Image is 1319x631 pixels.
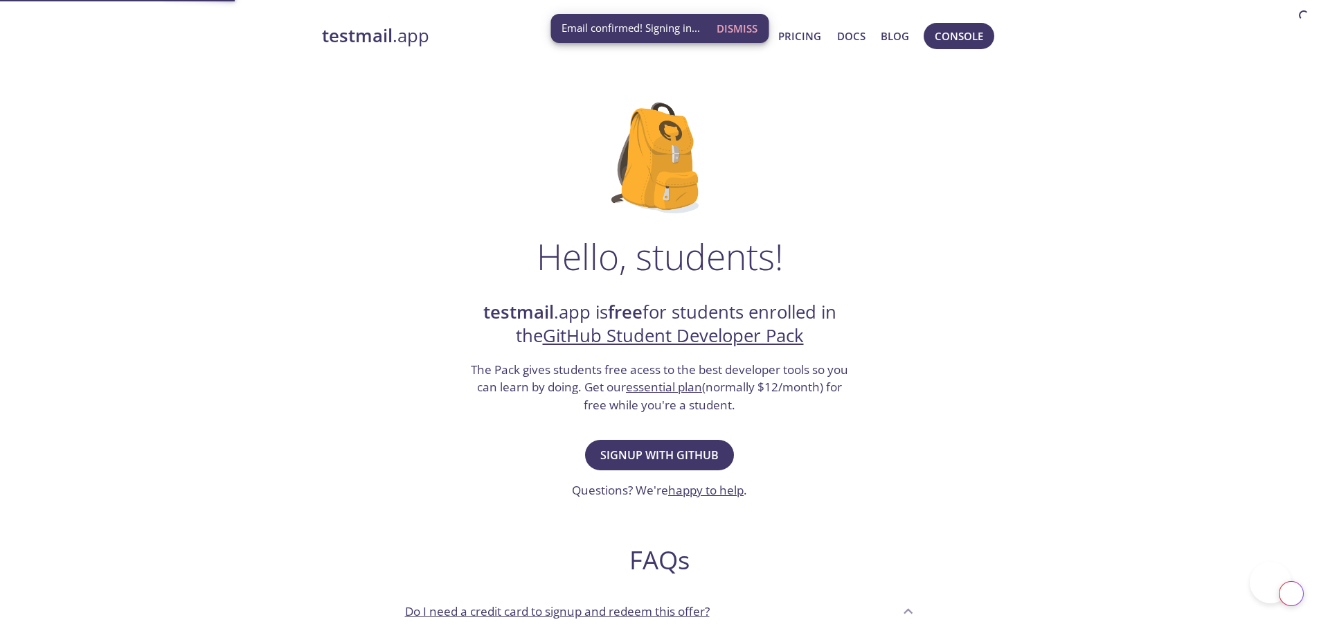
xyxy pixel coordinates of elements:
h1: Hello, students! [537,235,783,277]
a: happy to help [668,482,744,498]
span: Console [935,27,983,45]
span: Dismiss [717,19,757,37]
a: Docs [837,27,865,45]
a: Pricing [778,27,821,45]
div: Do I need a credit card to signup and redeem this offer? [394,592,926,630]
button: Signup with GitHub [585,440,734,470]
img: github-student-backpack.png [611,103,708,213]
iframe: Help Scout Beacon - Open [1250,562,1291,603]
span: Email confirmed! Signing in... [562,21,700,35]
h2: .app is for students enrolled in the [469,301,850,348]
h2: FAQs [394,544,926,576]
p: Do I need a credit card to signup and redeem this offer? [405,603,710,621]
a: testmail.app [322,24,703,48]
button: Dismiss [711,15,763,42]
strong: testmail [322,24,393,48]
button: Console [924,23,994,49]
a: essential plan [626,379,702,395]
strong: testmail [483,300,554,324]
h3: The Pack gives students free acess to the best developer tools so you can learn by doing. Get our... [469,361,850,414]
a: GitHub Student Developer Pack [543,323,804,348]
strong: free [608,300,643,324]
span: Signup with GitHub [600,445,719,465]
a: Blog [881,27,909,45]
h3: Questions? We're . [572,481,747,499]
